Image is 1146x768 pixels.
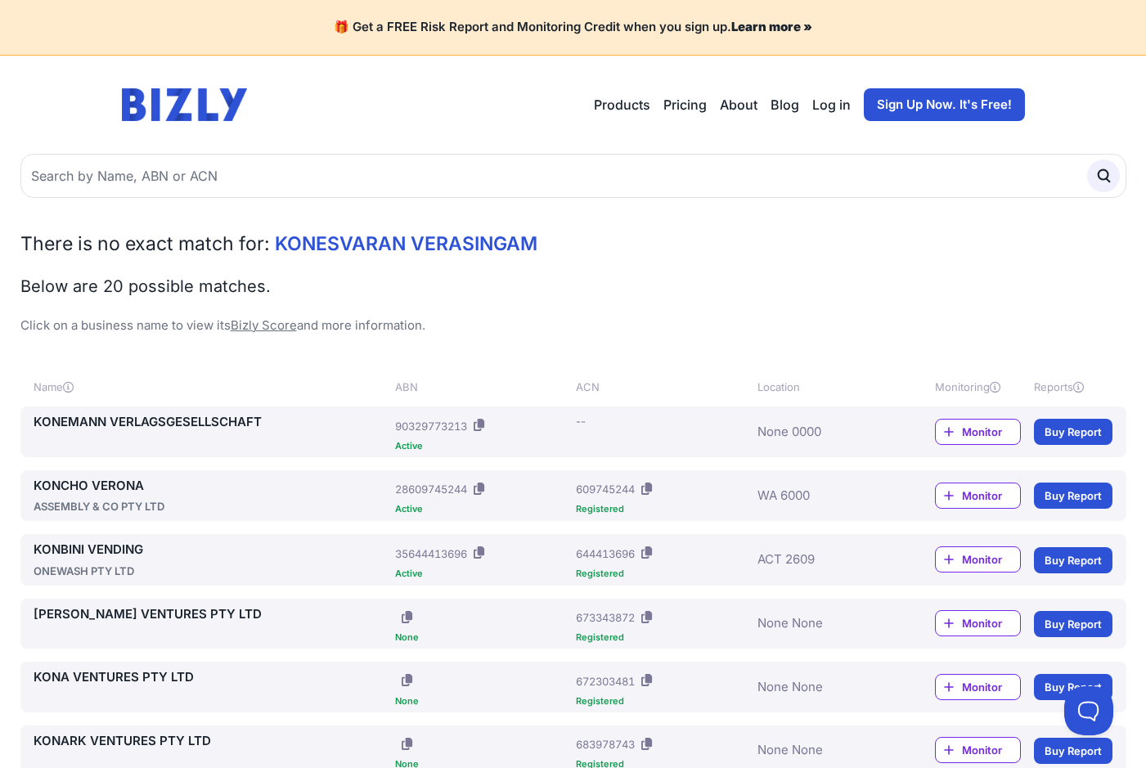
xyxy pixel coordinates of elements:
span: There is no exact match for: [20,232,270,255]
a: Sign Up Now. It's Free! [864,88,1025,121]
span: Monitor [962,615,1020,631]
div: None None [757,605,887,643]
a: KONARK VENTURES PTY LTD [34,732,389,751]
a: Buy Report [1034,483,1112,509]
a: Pricing [663,95,707,115]
div: Registered [576,633,750,642]
a: KONEMANN VERLAGSGESELLSCHAFT [34,413,389,432]
a: KONBINI VENDING [34,541,389,559]
a: KONCHO VERONA [34,477,389,496]
a: Blog [771,95,799,115]
a: Monitor [935,419,1021,445]
div: Reports [1034,379,1112,395]
a: Learn more » [731,19,812,34]
div: Active [395,569,569,578]
div: 35644413696 [395,546,467,562]
div: Name [34,379,389,395]
div: 672303481 [576,673,635,689]
div: Monitoring [935,379,1021,395]
div: None 0000 [757,413,887,451]
button: Products [594,95,650,115]
div: Active [395,505,569,514]
span: Monitor [962,424,1020,440]
a: Log in [812,95,851,115]
h4: 🎁 Get a FREE Risk Report and Monitoring Credit when you sign up. [20,20,1126,35]
div: Location [757,379,887,395]
div: 90329773213 [395,418,467,434]
div: Registered [576,505,750,514]
div: Active [395,442,569,451]
div: Registered [576,569,750,578]
a: About [720,95,757,115]
a: Buy Report [1034,419,1112,445]
a: [PERSON_NAME] VENTURES PTY LTD [34,605,389,624]
div: ABN [395,379,569,395]
div: None None [757,668,887,706]
div: ONEWASH PTY LTD [34,563,389,579]
div: None [395,633,569,642]
a: Buy Report [1034,611,1112,637]
div: ACN [576,379,750,395]
span: Monitor [962,742,1020,758]
span: KONESVARAN VERASINGAM [275,232,537,255]
div: WA 6000 [757,477,887,515]
a: Buy Report [1034,674,1112,700]
span: Monitor [962,551,1020,568]
div: Registered [576,697,750,706]
iframe: Toggle Customer Support [1064,686,1113,735]
div: ACT 2609 [757,541,887,579]
div: 28609745244 [395,481,467,497]
div: 673343872 [576,609,635,626]
span: Monitor [962,679,1020,695]
span: Below are 20 possible matches. [20,276,271,296]
a: Buy Report [1034,547,1112,573]
div: -- [576,413,586,429]
a: Monitor [935,483,1021,509]
div: ASSEMBLY & CO PTY LTD [34,498,389,514]
p: Click on a business name to view its and more information. [20,317,1126,335]
a: Bizly Score [231,317,297,333]
div: 644413696 [576,546,635,562]
a: Buy Report [1034,738,1112,764]
span: Monitor [962,487,1020,504]
div: 683978743 [576,736,635,752]
a: KONA VENTURES PTY LTD [34,668,389,687]
a: Monitor [935,546,1021,573]
a: Monitor [935,674,1021,700]
input: Search by Name, ABN or ACN [20,154,1126,198]
div: None [395,697,569,706]
a: Monitor [935,737,1021,763]
div: 609745244 [576,481,635,497]
a: Monitor [935,610,1021,636]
